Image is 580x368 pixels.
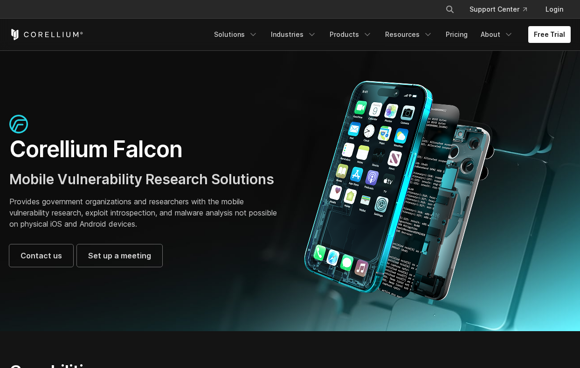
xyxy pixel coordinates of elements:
h1: Corellium Falcon [9,135,281,163]
button: Search [442,1,458,18]
span: Contact us [21,250,62,261]
a: Resources [380,26,438,43]
div: Navigation Menu [434,1,571,18]
a: Set up a meeting [77,244,162,267]
a: Industries [265,26,322,43]
a: Free Trial [528,26,571,43]
img: falcon-icon [9,115,28,133]
img: Corellium_Falcon Hero 1 [299,80,500,301]
a: Solutions [208,26,263,43]
span: Set up a meeting [88,250,151,261]
a: Corellium Home [9,29,83,40]
a: Contact us [9,244,73,267]
p: Provides government organizations and researchers with the mobile vulnerability research, exploit... [9,196,281,229]
a: Login [538,1,571,18]
span: Mobile Vulnerability Research Solutions [9,171,274,187]
a: Pricing [440,26,473,43]
div: Navigation Menu [208,26,571,43]
a: Products [324,26,378,43]
a: Support Center [462,1,534,18]
a: About [475,26,519,43]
